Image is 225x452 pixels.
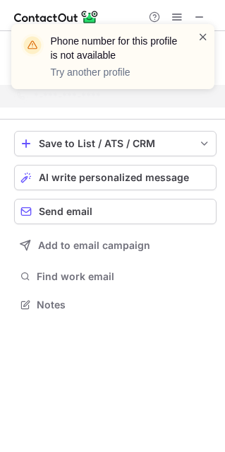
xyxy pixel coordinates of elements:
button: Add to email campaign [14,233,217,258]
span: Find work email [37,270,211,283]
img: warning [21,34,44,57]
button: Notes [14,295,217,315]
button: AI write personalized message [14,165,217,190]
img: ContactOut v5.3.10 [14,8,99,25]
header: Phone number for this profile is not available [51,34,181,62]
p: Try another profile [51,65,181,79]
button: Find work email [14,267,217,286]
span: Send email [39,206,92,217]
div: Save to List / ATS / CRM [39,138,192,149]
span: AI write personalized message [39,172,189,183]
span: Notes [37,299,211,311]
button: Send email [14,199,217,224]
span: Add to email campaign [38,240,150,251]
button: save-profile-one-click [14,131,217,156]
